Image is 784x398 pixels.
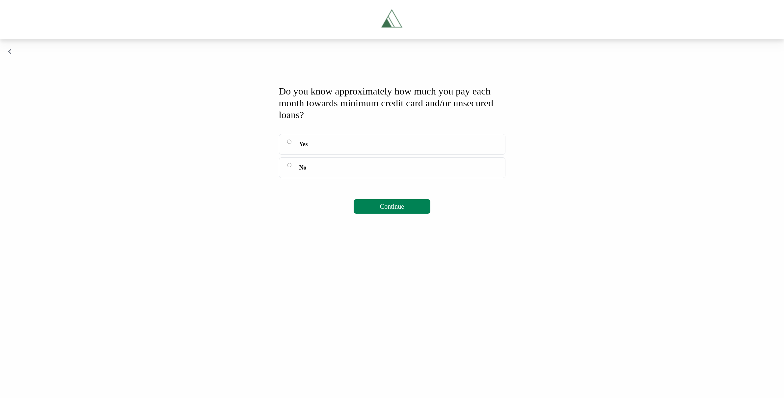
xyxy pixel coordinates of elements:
img: Tryascend.com [377,5,407,34]
span: No [299,163,307,172]
span: Continue [380,203,404,210]
div: Do you know approximately how much you pay each month towards minimum credit card and/or unsecure... [279,85,505,121]
button: Continue [354,199,430,214]
span: Yes [299,140,308,149]
a: Tryascend.com [348,5,436,34]
input: No [287,163,291,167]
input: Yes [287,140,291,144]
